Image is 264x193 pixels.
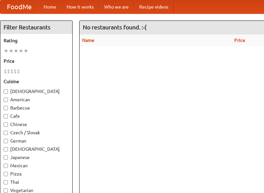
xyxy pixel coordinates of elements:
a: Price [234,38,245,43]
label: American [4,96,69,103]
li: ★ [23,47,28,54]
label: [DEMOGRAPHIC_DATA] [4,146,69,152]
label: Chinese [4,121,69,128]
li: ★ [4,47,9,54]
label: Czech / Slovak [4,129,69,136]
li: $ [14,68,17,75]
input: Pizza [4,172,8,176]
label: Barbecue [4,105,69,111]
li: $ [10,68,14,75]
input: Barbecue [4,106,8,110]
a: How it works [61,0,99,14]
li: ★ [14,47,18,54]
h4: Filter Restaurants [0,21,72,34]
label: Japanese [4,154,69,161]
a: Recipe videos [134,0,174,14]
label: Pizza [4,171,69,177]
h5: Cuisine [4,78,69,85]
a: FoodMe [0,0,38,14]
input: Vegetarian [4,188,8,193]
label: [DEMOGRAPHIC_DATA] [4,88,69,95]
li: $ [4,68,7,75]
input: Mexican [4,164,8,168]
label: Cafe [4,113,69,119]
input: Thai [4,180,8,184]
input: Chinese [4,122,8,127]
a: Who we are [99,0,134,14]
a: Home [38,0,61,14]
label: Mexican [4,162,69,169]
h5: Rating [4,37,69,44]
input: Cafe [4,114,8,118]
a: Name [82,38,94,43]
input: [DEMOGRAPHIC_DATA] [4,147,8,151]
input: Czech / Slovak [4,131,8,135]
li: ★ [18,47,23,54]
input: American [4,98,8,102]
li: $ [17,68,20,75]
input: [DEMOGRAPHIC_DATA] [4,89,8,94]
h5: Price [4,58,69,64]
input: Japanese [4,155,8,160]
input: German [4,139,8,143]
label: German [4,138,69,144]
li: $ [7,68,10,75]
li: ★ [9,47,14,54]
ng-pluralize: No restaurants found. :-( [83,24,147,30]
label: Thai [4,179,69,185]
